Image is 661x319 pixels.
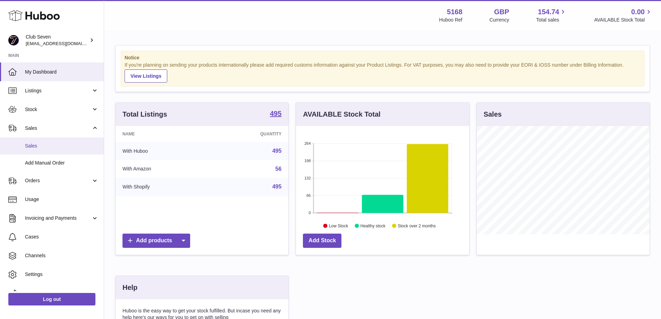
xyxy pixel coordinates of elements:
[447,7,463,17] strong: 5168
[329,223,348,228] text: Low Stock
[116,178,210,196] td: With Shopify
[25,160,99,166] span: Add Manual Order
[125,69,167,83] a: View Listings
[631,7,645,17] span: 0.00
[304,159,311,163] text: 198
[309,211,311,215] text: 0
[303,234,341,248] a: Add Stock
[25,215,91,221] span: Invoicing and Payments
[116,126,210,142] th: Name
[25,69,99,75] span: My Dashboard
[270,110,281,118] a: 495
[594,17,653,23] span: AVAILABLE Stock Total
[307,193,311,198] text: 66
[270,110,281,117] strong: 495
[8,293,95,305] a: Log out
[122,283,137,292] h3: Help
[25,234,99,240] span: Cases
[361,223,386,228] text: Healthy stock
[210,126,289,142] th: Quantity
[303,110,380,119] h3: AVAILABLE Stock Total
[26,41,102,46] span: [EMAIL_ADDRESS][DOMAIN_NAME]
[25,290,99,296] span: Returns
[122,110,167,119] h3: Total Listings
[125,54,641,61] strong: Notice
[25,125,91,132] span: Sales
[272,184,282,190] a: 495
[25,271,99,278] span: Settings
[122,234,190,248] a: Add products
[25,252,99,259] span: Channels
[490,17,509,23] div: Currency
[25,196,99,203] span: Usage
[398,223,436,228] text: Stock over 2 months
[25,106,91,113] span: Stock
[536,7,567,23] a: 154.74 Total sales
[594,7,653,23] a: 0.00 AVAILABLE Stock Total
[272,148,282,154] a: 495
[304,176,311,180] text: 132
[25,177,91,184] span: Orders
[25,87,91,94] span: Listings
[8,35,19,45] img: info@wearclubseven.com
[304,141,311,145] text: 264
[276,166,282,172] a: 56
[538,7,559,17] span: 154.74
[116,142,210,160] td: With Huboo
[536,17,567,23] span: Total sales
[484,110,502,119] h3: Sales
[26,34,88,47] div: Club Seven
[125,62,641,83] div: If you're planning on sending your products internationally please add required customs informati...
[116,160,210,178] td: With Amazon
[494,7,509,17] strong: GBP
[439,17,463,23] div: Huboo Ref
[25,143,99,149] span: Sales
